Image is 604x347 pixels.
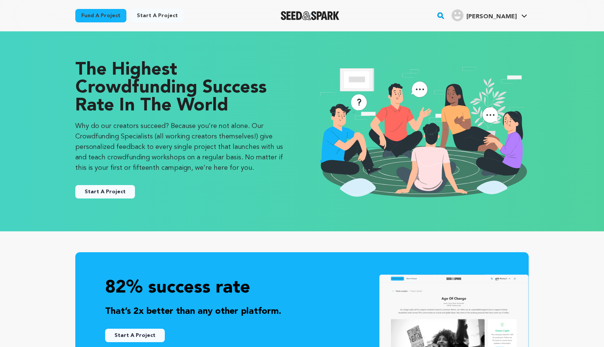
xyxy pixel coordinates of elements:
[75,61,287,115] p: The Highest Crowdfunding Success Rate in the World
[450,8,529,21] a: Joey T.'s Profile
[450,8,529,24] span: Joey T.'s Profile
[281,11,339,20] a: Seed&Spark Homepage
[317,61,529,201] img: seedandspark start project illustration image
[75,9,126,22] a: Fund a project
[75,121,287,173] p: Why do our creators succeed? Because you’re not alone. Our Crowdfunding Specialists (all working ...
[131,9,184,22] a: Start a project
[105,305,499,318] p: That’s 2x better than any other platform.
[105,329,165,342] button: Start A Project
[75,185,135,198] button: Start A Project
[281,11,339,20] img: Seed&Spark Logo Dark Mode
[452,9,517,21] div: Joey T.'s Profile
[105,276,499,300] p: 82% success rate
[466,14,517,20] span: [PERSON_NAME]
[452,9,463,21] img: user.png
